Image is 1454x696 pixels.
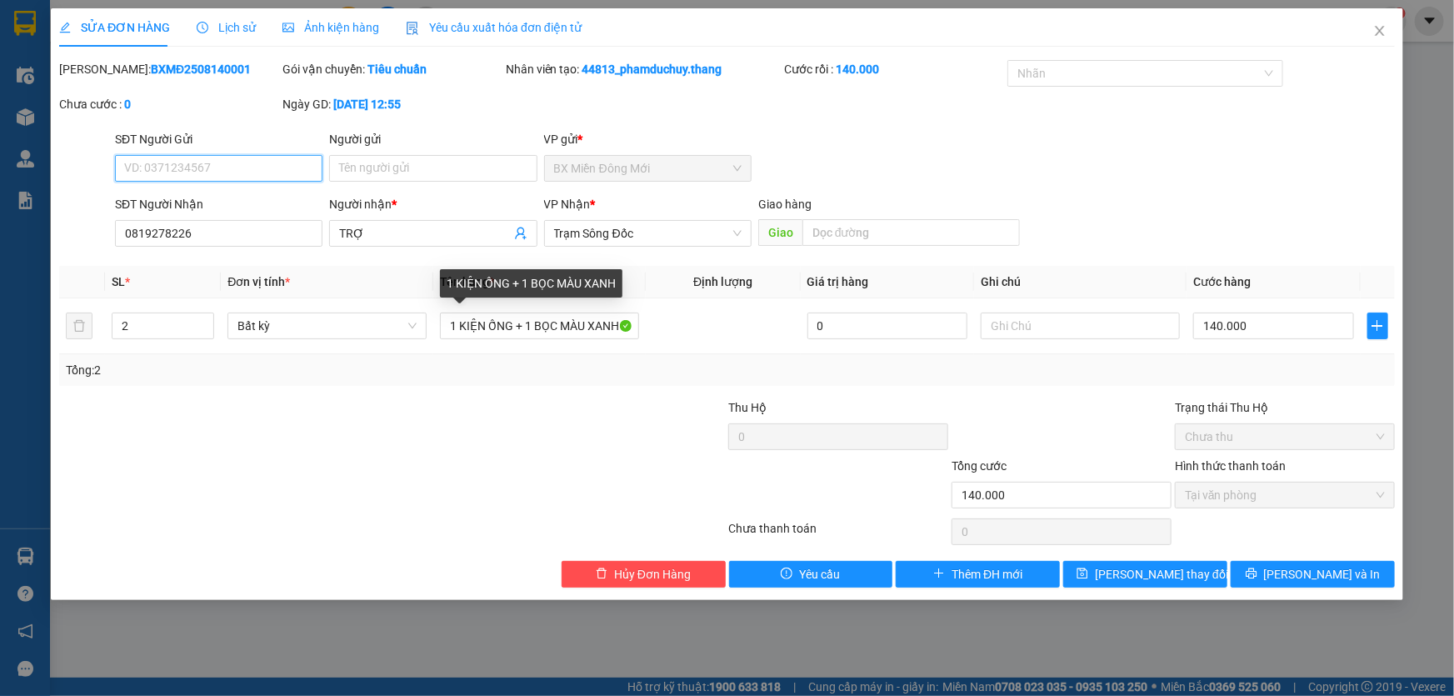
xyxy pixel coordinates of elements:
[1185,483,1385,508] span: Tại văn phòng
[333,98,401,111] b: [DATE] 12:55
[1185,424,1385,449] span: Chưa thu
[282,60,502,78] div: Gói vận chuyển:
[66,361,562,379] div: Tổng: 2
[1175,398,1395,417] div: Trạng thái Thu Hộ
[112,275,125,288] span: SL
[693,275,752,288] span: Định lượng
[1367,313,1388,339] button: plus
[282,22,294,33] span: picture
[115,195,322,213] div: SĐT Người Nhận
[614,565,691,583] span: Hủy Đơn Hàng
[1175,459,1286,473] label: Hình thức thanh toán
[799,565,840,583] span: Yêu cầu
[974,266,1187,298] th: Ghi chú
[1077,568,1088,581] span: save
[197,21,256,34] span: Lịch sử
[1357,8,1403,55] button: Close
[933,568,945,581] span: plus
[1264,565,1381,583] span: [PERSON_NAME] và In
[802,219,1020,246] input: Dọc đường
[197,22,208,33] span: clock-circle
[729,561,893,588] button: exclamation-circleYêu cầu
[59,21,170,34] span: SỬA ĐƠN HÀNG
[596,568,607,581] span: delete
[282,95,502,113] div: Ngày GD:
[282,21,379,34] span: Ảnh kiện hàng
[554,156,742,181] span: BX Miền Đông Mới
[1231,561,1395,588] button: printer[PERSON_NAME] và In
[758,219,802,246] span: Giao
[981,313,1180,339] input: Ghi Chú
[440,269,622,298] div: 1 KIỆN ỐNG + 1 BỌC MÀU XANH
[59,60,279,78] div: [PERSON_NAME]:
[1373,24,1387,38] span: close
[227,275,290,288] span: Đơn vị tính
[59,95,279,113] div: Chưa cước :
[728,401,767,414] span: Thu Hộ
[406,22,419,35] img: icon
[124,98,131,111] b: 0
[544,130,752,148] div: VP gửi
[807,275,869,288] span: Giá trị hàng
[1095,565,1228,583] span: [PERSON_NAME] thay đổi
[562,561,726,588] button: deleteHủy Đơn Hàng
[367,63,427,76] b: Tiêu chuẩn
[1246,568,1257,581] span: printer
[1063,561,1227,588] button: save[PERSON_NAME] thay đổi
[115,130,322,148] div: SĐT Người Gửi
[784,60,1004,78] div: Cước rồi :
[237,313,417,338] span: Bất kỳ
[544,198,591,211] span: VP Nhận
[952,459,1007,473] span: Tổng cước
[582,63,722,76] b: 44813_phamduchuy.thang
[1368,319,1387,333] span: plus
[554,221,742,246] span: Trạm Sông Đốc
[781,568,792,581] span: exclamation-circle
[151,63,251,76] b: BXMĐ2508140001
[440,313,639,339] input: VD: Bàn, Ghế
[514,227,527,240] span: user-add
[406,21,582,34] span: Yêu cầu xuất hóa đơn điện tử
[506,60,782,78] div: Nhân viên tạo:
[329,195,537,213] div: Người nhận
[66,313,92,339] button: delete
[836,63,879,76] b: 140.000
[952,565,1022,583] span: Thêm ĐH mới
[59,22,71,33] span: edit
[329,130,537,148] div: Người gửi
[758,198,812,211] span: Giao hàng
[727,519,951,548] div: Chưa thanh toán
[896,561,1060,588] button: plusThêm ĐH mới
[1193,275,1251,288] span: Cước hàng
